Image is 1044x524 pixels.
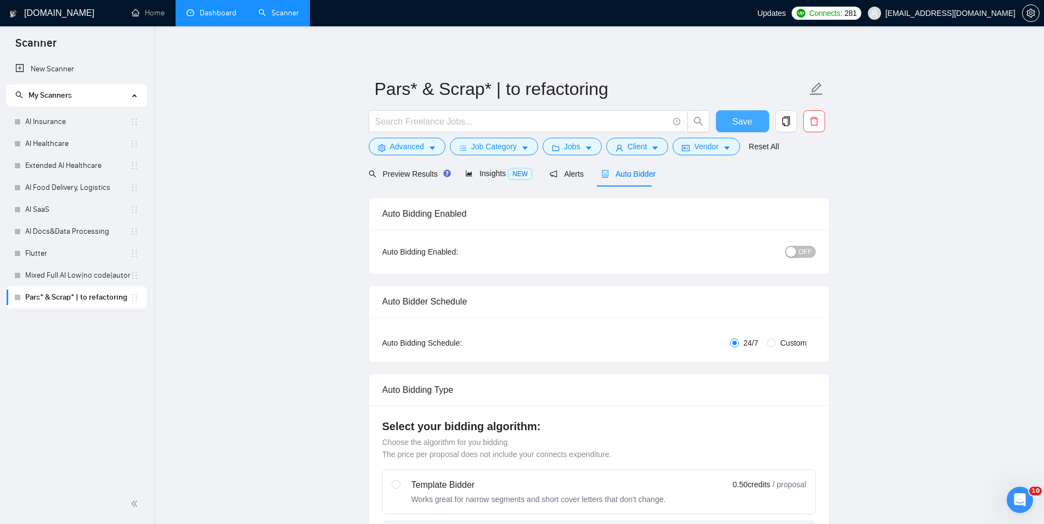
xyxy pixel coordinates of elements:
[601,170,656,178] span: Auto Bidder
[428,144,436,152] span: caret-down
[378,144,386,152] span: setting
[508,168,532,180] span: NEW
[471,140,517,153] span: Job Category
[749,140,779,153] a: Reset All
[7,199,146,221] li: AI SaaS
[1022,9,1040,18] a: setting
[15,58,138,80] a: New Scanner
[550,170,557,178] span: notification
[25,221,130,243] a: AI Docs&Data Processing
[7,35,65,58] span: Scanner
[871,9,878,17] span: user
[25,111,130,133] a: AI Insurance
[15,91,72,100] span: My Scanners
[7,243,146,264] li: Flutter
[390,140,424,153] span: Advanced
[25,243,130,264] a: Flutter
[776,116,797,126] span: copy
[29,91,72,100] span: My Scanners
[7,177,146,199] li: AI Food Delivery, Logistics
[25,264,130,286] a: Mixed Full AI Low|no code|automations
[25,286,130,308] a: Pars* & Scrap* | to refactoring
[25,133,130,155] a: AI Healthcare
[694,140,718,153] span: Vendor
[465,169,532,178] span: Insights
[411,478,666,492] div: Template Bidder
[382,337,527,349] div: Auto Bidding Schedule:
[130,271,139,280] span: holder
[7,58,146,80] li: New Scanner
[775,110,797,132] button: copy
[606,138,669,155] button: userClientcaret-down
[369,170,376,178] span: search
[673,118,680,125] span: info-circle
[382,246,527,258] div: Auto Bidding Enabled:
[369,170,448,178] span: Preview Results
[25,199,130,221] a: AI SaaS
[258,8,299,18] a: searchScanner
[7,264,146,286] li: Mixed Full AI Low|no code|automations
[187,8,236,18] a: dashboardDashboard
[132,8,165,18] a: homeHome
[521,144,529,152] span: caret-down
[7,133,146,155] li: AI Healthcare
[772,479,806,490] span: / proposal
[716,110,769,132] button: Save
[682,144,690,152] span: idcard
[130,161,139,170] span: holder
[628,140,647,153] span: Client
[7,155,146,177] li: Extended AI Healthcare
[382,198,816,229] div: Auto Bidding Enabled
[25,155,130,177] a: Extended AI Healthcare
[130,139,139,148] span: holder
[757,9,786,18] span: Updates
[450,138,538,155] button: barsJob Categorycaret-down
[552,144,560,152] span: folder
[1022,4,1040,22] button: setting
[9,5,17,22] img: logo
[442,168,452,178] div: Tooltip anchor
[459,144,467,152] span: bars
[130,227,139,236] span: holder
[739,337,763,349] span: 24/7
[15,91,23,99] span: search
[465,170,473,177] span: area-chart
[130,117,139,126] span: holder
[673,138,740,155] button: idcardVendorcaret-down
[382,419,816,434] h4: Select your bidding algorithm:
[733,478,770,491] span: 0.50 credits
[687,110,709,132] button: search
[564,140,580,153] span: Jobs
[1029,487,1042,495] span: 10
[732,115,752,128] span: Save
[543,138,602,155] button: folderJobscaret-down
[382,438,612,459] span: Choose the algorithm for you bidding. The price per proposal does not include your connects expen...
[130,293,139,302] span: holder
[799,246,812,258] span: OFF
[375,115,668,128] input: Search Freelance Jobs...
[375,75,807,103] input: Scanner name...
[130,183,139,192] span: holder
[7,111,146,133] li: AI Insurance
[688,116,709,126] span: search
[411,494,666,505] div: Works great for narrow segments and short cover letters that don't change.
[369,138,445,155] button: settingAdvancedcaret-down
[25,177,130,199] a: AI Food Delivery, Logistics
[616,144,623,152] span: user
[809,7,842,19] span: Connects:
[7,286,146,308] li: Pars* & Scrap* | to refactoring
[601,170,609,178] span: robot
[382,286,816,317] div: Auto Bidder Schedule
[7,221,146,243] li: AI Docs&Data Processing
[844,7,856,19] span: 281
[550,170,584,178] span: Alerts
[131,498,142,509] span: double-left
[809,82,823,96] span: edit
[723,144,731,152] span: caret-down
[382,374,816,405] div: Auto Bidding Type
[776,337,811,349] span: Custom
[130,205,139,214] span: holder
[804,116,825,126] span: delete
[651,144,659,152] span: caret-down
